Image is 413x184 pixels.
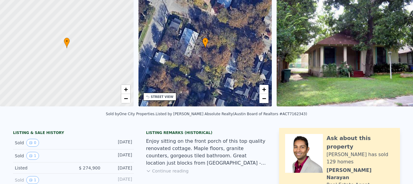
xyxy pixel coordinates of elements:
button: View historical data [26,152,39,160]
div: Sold [15,139,69,147]
div: LISTING & SALE HISTORY [13,130,134,136]
div: [DATE] [105,152,132,160]
div: [PERSON_NAME] Narayan [327,167,394,181]
span: + [124,85,128,93]
div: [DATE] [105,176,132,184]
span: − [262,95,266,102]
div: • [202,38,208,48]
span: • [202,38,208,44]
a: Zoom in [259,85,268,94]
div: Sold [15,176,69,184]
span: $ 274,900 [79,166,100,170]
div: Listing Remarks (Historical) [146,130,267,135]
a: Zoom out [121,94,130,103]
button: View historical data [26,176,39,184]
div: Enjoy sitting on the front porch of this top quality renovated cottage. Maple floors, granite cou... [146,138,267,167]
div: Ask about this property [327,134,394,151]
div: Sold [15,152,69,160]
div: • [64,38,70,48]
div: Listed by [PERSON_NAME] Absolute Realty (Austin Board of Realtors #ACT7162343) [156,112,307,116]
a: Zoom in [121,85,130,94]
div: [PERSON_NAME] has sold 129 homes [327,151,394,166]
button: Continue reading [146,168,189,174]
span: − [124,95,128,102]
span: + [262,85,266,93]
button: View historical data [26,139,39,147]
a: Zoom out [259,94,268,103]
div: [DATE] [105,139,132,147]
div: STREET VIEW [151,95,174,99]
div: [DATE] [105,165,132,171]
span: • [64,38,70,44]
div: Sold by One City Properties . [106,112,156,116]
div: Listed [15,165,69,171]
